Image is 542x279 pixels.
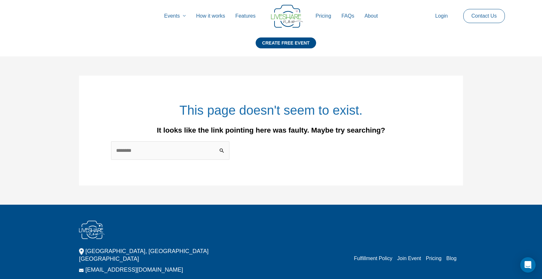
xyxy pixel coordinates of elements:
[426,256,442,261] a: Pricing
[466,9,502,23] a: Contact Us
[230,6,261,26] a: Features
[446,256,457,261] a: Blog
[256,37,316,56] a: CREATE FREE EVENT
[79,248,84,255] img: ico_location.png
[79,247,245,263] p: [GEOGRAPHIC_DATA], [GEOGRAPHIC_DATA] [GEOGRAPHIC_DATA]
[85,267,183,273] a: [EMAIL_ADDRESS][DOMAIN_NAME]
[271,5,303,28] img: LiveShare logo - Capture & Share Event Memories
[354,256,392,261] a: Fulfillment Policy
[159,6,191,26] a: Events
[11,6,531,26] nav: Site Navigation
[111,101,431,119] h1: This page doesn't seem to exist.
[191,6,230,26] a: How it works
[430,6,453,26] a: Login
[336,6,359,26] a: FAQs
[520,257,536,273] div: Open Intercom Messenger
[79,269,84,272] img: ico_email.png
[256,37,316,48] div: CREATE FREE EVENT
[397,256,421,261] a: Join Event
[349,255,457,262] nav: Menu
[310,6,336,26] a: Pricing
[359,6,383,26] a: About
[111,127,431,134] div: It looks like the link pointing here was faulty. Maybe try searching?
